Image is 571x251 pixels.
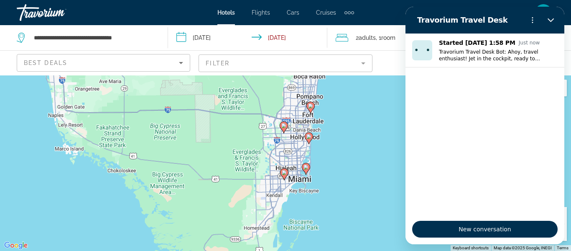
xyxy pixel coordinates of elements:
[376,32,395,44] span: , 1
[359,34,376,41] span: Adults
[494,246,552,250] span: Map data ©2025 Google, INEGI
[217,9,235,16] a: Hotels
[17,2,100,23] a: Travorium
[344,6,354,19] button: Extra navigation items
[356,32,376,44] span: 2
[557,246,568,250] a: Terms (opens in new tab)
[168,25,328,50] button: Check-in date: Sep 25, 2025 Check-out date: Sep 29, 2025
[2,240,30,251] a: Open this area in Google Maps (opens a new window)
[316,9,336,16] a: Cruises
[453,245,489,251] button: Keyboard shortcuts
[24,58,183,68] mat-select: Sort by
[533,4,554,21] button: User Menu
[24,60,67,66] span: Best Deals
[381,34,395,41] span: Room
[287,9,299,16] a: Cars
[199,54,372,72] button: Filter
[327,25,479,50] button: Travelers: 2 adults, 0 children
[252,9,270,16] a: Flights
[405,7,564,244] iframe: Messaging window
[2,240,30,251] img: Google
